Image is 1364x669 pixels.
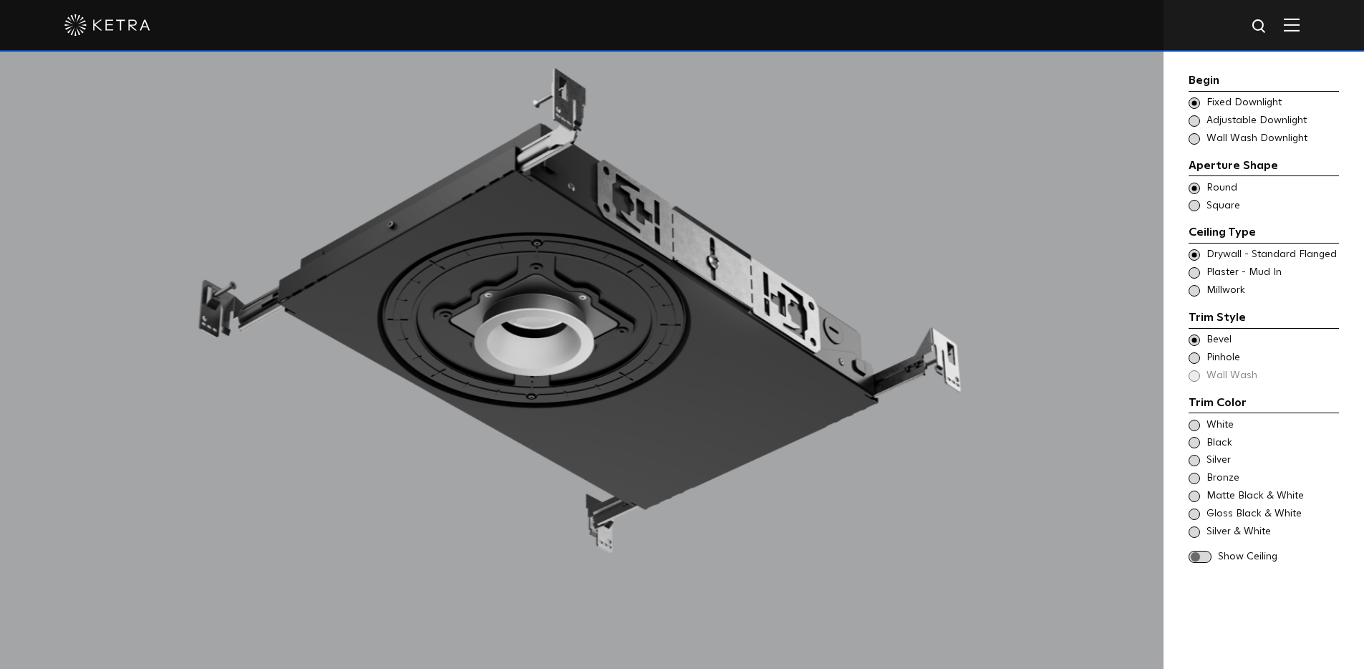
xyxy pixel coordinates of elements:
[1189,309,1339,329] div: Trim Style
[1206,453,1338,468] span: Silver
[1206,199,1338,213] span: Square
[1206,248,1338,262] span: Drywall - Standard Flanged
[1251,18,1269,36] img: search icon
[1206,418,1338,433] span: White
[1206,181,1338,196] span: Round
[1284,18,1300,32] img: Hamburger%20Nav.svg
[1206,284,1338,298] span: Millwork
[1206,132,1338,146] span: Wall Wash Downlight
[1206,266,1338,280] span: Plaster - Mud In
[1206,114,1338,128] span: Adjustable Downlight
[1189,157,1339,177] div: Aperture Shape
[1206,525,1338,539] span: Silver & White
[1189,72,1339,92] div: Begin
[1218,550,1339,564] span: Show Ceiling
[1206,96,1338,110] span: Fixed Downlight
[1206,489,1338,504] span: Matte Black & White
[1206,351,1338,365] span: Pinhole
[1206,507,1338,521] span: Gloss Black & White
[1206,333,1338,347] span: Bevel
[1206,471,1338,486] span: Bronze
[1206,436,1338,451] span: Black
[1189,394,1339,414] div: Trim Color
[1189,223,1339,244] div: Ceiling Type
[64,14,150,36] img: ketra-logo-2019-white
